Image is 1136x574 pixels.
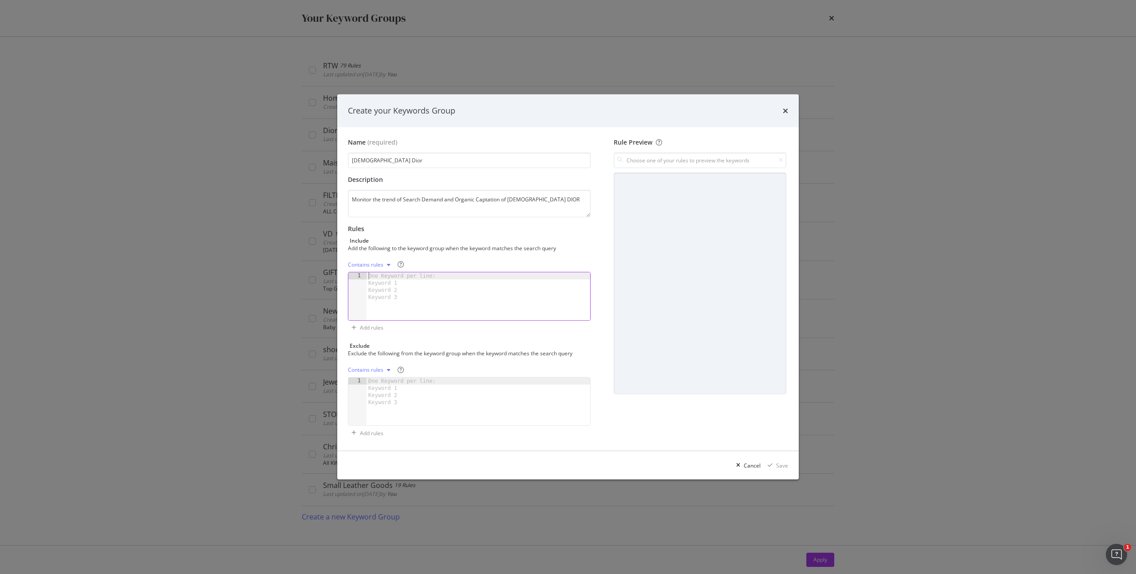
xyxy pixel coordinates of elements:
[348,272,367,279] div: 1
[348,138,366,147] div: Name
[367,272,441,301] div: One Keyword per line: Keyword 1 Keyword 2 Keyword 3
[348,175,591,184] div: Description
[348,367,383,373] div: Contains rules
[764,458,788,472] button: Save
[350,237,369,244] div: Include
[348,224,591,233] div: Rules
[776,462,788,469] div: Save
[337,94,799,480] div: modal
[348,190,591,217] textarea: Monitor the trend of Search Demand and Organic Captation of [DEMOGRAPHIC_DATA] DIOR
[614,138,786,147] div: Rule Preview
[348,244,589,252] div: Add the following to the keyword group when the keyword matches the search query
[348,350,589,357] div: Exclude the following from the keyword group when the keyword matches the search query
[348,258,394,272] button: Contains rules
[733,458,761,472] button: Cancel
[348,153,591,168] input: Enter a name
[783,105,788,117] div: times
[367,377,441,406] div: One Keyword per line: Keyword 1 Keyword 2 Keyword 3
[360,324,383,331] div: Add rules
[348,262,383,267] div: Contains rules
[350,342,370,350] div: Exclude
[1124,544,1131,551] span: 1
[367,138,397,147] span: (required)
[348,321,383,335] button: Add rules
[1106,544,1127,565] iframe: Intercom live chat
[614,153,786,168] input: Choose one of your rules to preview the keywords
[360,429,383,437] div: Add rules
[744,462,761,469] div: Cancel
[348,363,394,377] button: Contains rules
[348,377,367,385] div: 1
[348,426,383,440] button: Add rules
[348,105,455,117] div: Create your Keywords Group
